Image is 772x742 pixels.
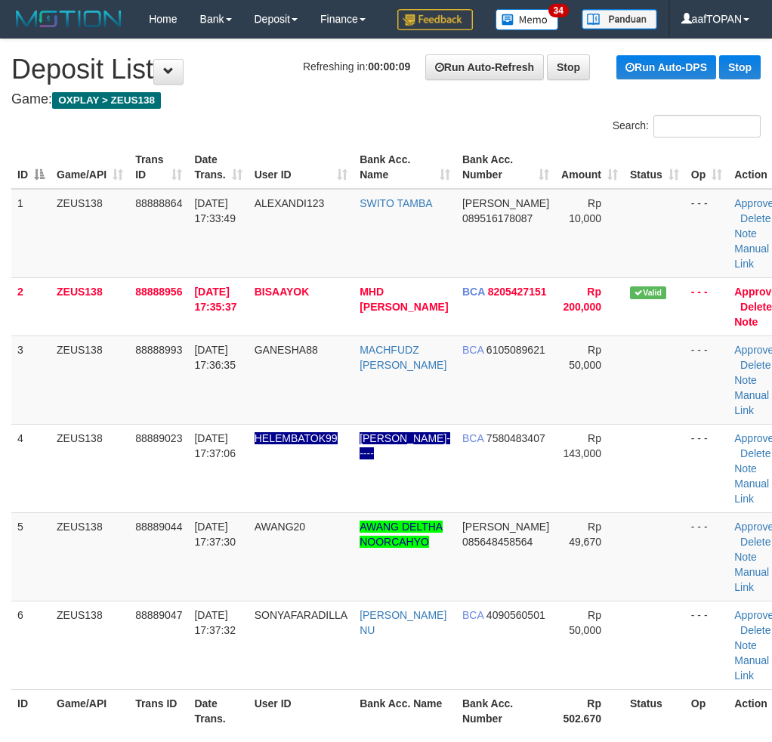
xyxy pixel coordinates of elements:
[188,689,248,732] th: Date Trans.
[685,424,728,512] td: - - -
[11,54,761,85] h1: Deposit List
[462,521,549,533] span: [PERSON_NAME]
[360,609,446,636] a: [PERSON_NAME] NU
[740,624,770,636] a: Delete
[194,521,236,548] span: [DATE] 17:37:30
[51,512,129,601] td: ZEUS138
[496,9,559,30] img: Button%20Memo.svg
[653,115,761,138] input: Search:
[555,689,624,732] th: Rp 502.670
[255,197,325,209] span: ALEXANDI123
[456,146,555,189] th: Bank Acc. Number: activate to sort column ascending
[569,344,601,371] span: Rp 50,000
[194,609,236,636] span: [DATE] 17:37:32
[685,601,728,689] td: - - -
[194,197,236,224] span: [DATE] 17:33:49
[740,536,770,548] a: Delete
[569,197,601,224] span: Rp 10,000
[555,146,624,189] th: Amount: activate to sort column ascending
[194,432,236,459] span: [DATE] 17:37:06
[255,344,318,356] span: GANESHA88
[685,189,728,278] td: - - -
[194,286,236,313] span: [DATE] 17:35:37
[11,277,51,335] td: 2
[360,286,448,313] a: MHD [PERSON_NAME]
[135,609,182,621] span: 88889047
[734,551,757,563] a: Note
[740,447,770,459] a: Delete
[135,521,182,533] span: 88889044
[486,344,545,356] span: Copy 6105089621 to clipboard
[616,55,716,79] a: Run Auto-DPS
[354,146,456,189] th: Bank Acc. Name: activate to sort column ascending
[462,286,485,298] span: BCA
[135,432,182,444] span: 88889023
[51,189,129,278] td: ZEUS138
[462,197,549,209] span: [PERSON_NAME]
[685,512,728,601] td: - - -
[719,55,761,79] a: Stop
[11,689,51,732] th: ID
[569,521,601,548] span: Rp 49,670
[563,286,601,313] span: Rp 200,000
[397,9,473,30] img: Feedback.jpg
[734,389,769,416] a: Manual Link
[486,609,545,621] span: Copy 4090560501 to clipboard
[456,689,555,732] th: Bank Acc. Number
[563,432,601,459] span: Rp 143,000
[11,92,761,107] h4: Game:
[613,115,761,138] label: Search:
[249,146,354,189] th: User ID: activate to sort column ascending
[11,601,51,689] td: 6
[129,689,188,732] th: Trans ID
[354,689,456,732] th: Bank Acc. Name
[685,146,728,189] th: Op: activate to sort column ascending
[734,566,769,593] a: Manual Link
[368,60,410,73] strong: 00:00:09
[462,432,483,444] span: BCA
[51,601,129,689] td: ZEUS138
[360,197,432,209] a: SWITO TAMBA
[129,146,188,189] th: Trans ID: activate to sort column ascending
[425,54,544,80] a: Run Auto-Refresh
[734,639,757,651] a: Note
[734,227,757,240] a: Note
[11,146,51,189] th: ID: activate to sort column descending
[734,316,758,328] a: Note
[51,335,129,424] td: ZEUS138
[462,609,483,621] span: BCA
[685,277,728,335] td: - - -
[734,462,757,475] a: Note
[462,536,533,548] span: Copy 085648458564 to clipboard
[630,286,666,299] span: Valid transaction
[462,212,533,224] span: Copy 089516178087 to clipboard
[582,9,657,29] img: panduan.png
[462,344,483,356] span: BCA
[624,689,685,732] th: Status
[685,689,728,732] th: Op
[11,424,51,512] td: 4
[624,146,685,189] th: Status: activate to sort column ascending
[547,54,590,80] a: Stop
[734,654,769,682] a: Manual Link
[11,8,126,30] img: MOTION_logo.png
[685,335,728,424] td: - - -
[734,478,769,505] a: Manual Link
[51,277,129,335] td: ZEUS138
[740,359,770,371] a: Delete
[360,521,443,548] a: AWANG DELTHA NOORCAHYO
[740,301,772,313] a: Delete
[51,689,129,732] th: Game/API
[734,374,757,386] a: Note
[135,197,182,209] span: 88888864
[740,212,770,224] a: Delete
[51,146,129,189] th: Game/API: activate to sort column ascending
[360,432,450,459] a: [PERSON_NAME]-----
[194,344,236,371] span: [DATE] 17:36:35
[52,92,161,109] span: OXPLAY > ZEUS138
[135,286,182,298] span: 88888956
[11,512,51,601] td: 5
[303,60,410,73] span: Refreshing in:
[188,146,248,189] th: Date Trans.: activate to sort column ascending
[486,432,545,444] span: Copy 7580483407 to clipboard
